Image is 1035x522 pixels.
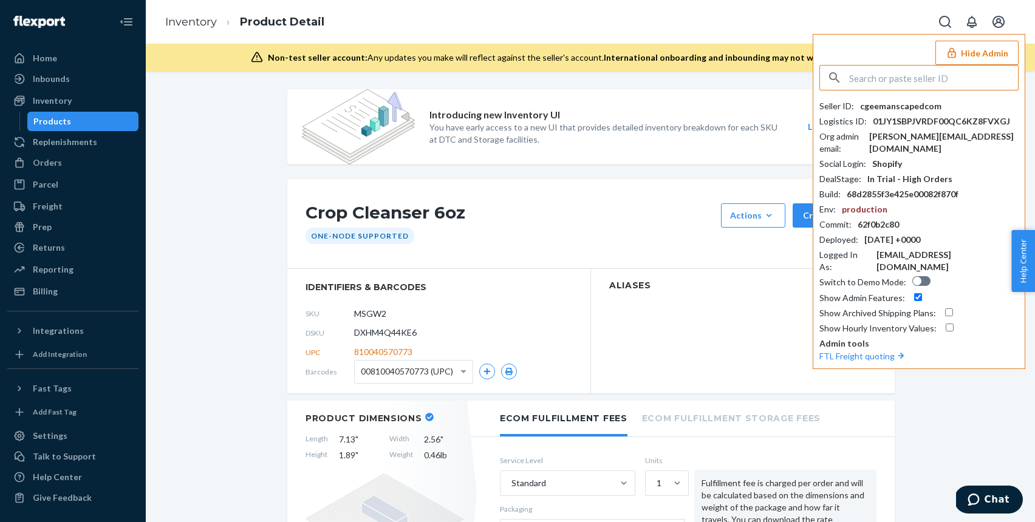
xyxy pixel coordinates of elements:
[819,158,866,170] div: Social Login :
[956,486,1023,516] iframe: Opens a widget where you can chat to one of our agents
[7,69,138,89] a: Inbounds
[114,10,138,34] button: Close Navigation
[7,238,138,257] a: Returns
[864,234,920,246] div: [DATE] +0000
[339,433,378,446] span: 7.13
[165,15,217,29] a: Inventory
[33,178,58,191] div: Parcel
[960,10,984,34] button: Open notifications
[1011,230,1035,292] button: Help Center
[268,52,918,64] div: Any updates you make will reflect against the seller's account.
[33,285,58,297] div: Billing
[306,228,414,244] div: One-Node Supported
[306,308,354,319] span: SKU
[33,200,63,212] div: Freight
[155,4,334,40] ol: breadcrumbs
[645,455,685,466] label: Units
[819,249,870,273] div: Logged In As :
[860,100,941,112] div: cgeemanscapedcom
[33,221,52,233] div: Prep
[819,188,841,200] div: Build :
[842,203,887,215] div: production
[302,89,415,164] img: new-reports-banner-icon.82668bd98b6a51aee86340f2a7b77ae3.png
[424,433,463,446] span: 2.56
[800,120,861,135] button: Learn more
[819,173,861,185] div: DealStage :
[33,492,92,504] div: Give Feedback
[7,153,138,172] a: Orders
[873,115,1010,127] div: 01JY1SBPJVRDF00QC6KZ8FVXGJ
[869,130,1019,155] div: [PERSON_NAME][EMAIL_ADDRESS][DOMAIN_NAME]
[510,477,511,489] input: Standard
[7,403,138,421] a: Add Fast Tag
[819,276,906,288] div: Switch to Demo Mode :
[730,209,776,222] div: Actions
[355,434,358,444] span: "
[867,173,952,185] div: In Trial - High Orders
[819,292,905,304] div: Show Admin Features :
[389,433,413,446] span: Width
[33,95,72,107] div: Inventory
[500,504,685,514] p: Packaging
[819,322,937,334] div: Show Hourly Inventory Values :
[268,52,367,63] span: Non-test seller account:
[27,112,139,131] a: Products
[7,175,138,194] a: Parcel
[33,430,67,442] div: Settings
[306,367,354,377] span: Barcodes
[7,426,138,446] a: Settings
[500,401,627,436] li: Ecom Fulfillment Fees
[986,10,1011,34] button: Open account menu
[33,157,62,169] div: Orders
[13,16,65,28] img: Flexport logo
[389,449,413,461] span: Weight
[819,337,1019,350] p: Admin tools
[33,349,87,359] div: Add Integration
[240,15,324,29] a: Product Detail
[819,130,863,155] div: Org admin email :
[657,477,661,489] div: 1
[933,10,957,34] button: Open Search Box
[306,433,328,446] span: Length
[33,382,72,395] div: Fast Tags
[7,467,138,487] a: Help Center
[306,328,354,338] span: DSKU
[819,351,907,361] a: FTL Freight quoting
[609,281,876,290] h2: Aliases
[7,447,138,466] button: Talk to Support
[604,52,918,63] span: International onboarding and inbounding may not work during impersonation.
[935,41,1019,65] button: Hide Admin
[655,477,657,489] input: 1
[7,132,138,152] a: Replenishments
[33,263,73,276] div: Reporting
[847,188,958,200] div: 68d2855f3e425e00082f870f
[7,488,138,507] button: Give Feedback
[7,260,138,279] a: Reporting
[819,234,858,246] div: Deployed :
[33,136,97,148] div: Replenishments
[793,203,876,228] button: Create inbound
[33,325,84,337] div: Integrations
[339,449,378,461] span: 1.89
[33,115,71,127] div: Products
[876,249,1019,273] div: [EMAIL_ADDRESS][DOMAIN_NAME]
[500,455,635,466] label: Service Level
[819,219,852,231] div: Commit :
[306,203,715,228] h1: Crop Cleanser 6oz
[33,450,96,463] div: Talk to Support
[819,203,836,215] div: Env :
[355,450,358,460] span: "
[361,361,453,382] span: 00810040570773 (UPC)
[429,108,560,122] p: Introducing new Inventory UI
[306,281,572,293] span: identifiers & barcodes
[306,413,422,424] h2: Product Dimensions
[721,203,785,228] button: Actions
[7,91,138,110] a: Inventory
[511,477,546,489] div: Standard
[849,66,1018,90] input: Search or paste seller ID
[440,434,443,444] span: "
[424,449,463,461] span: 0.46 lb
[33,471,82,483] div: Help Center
